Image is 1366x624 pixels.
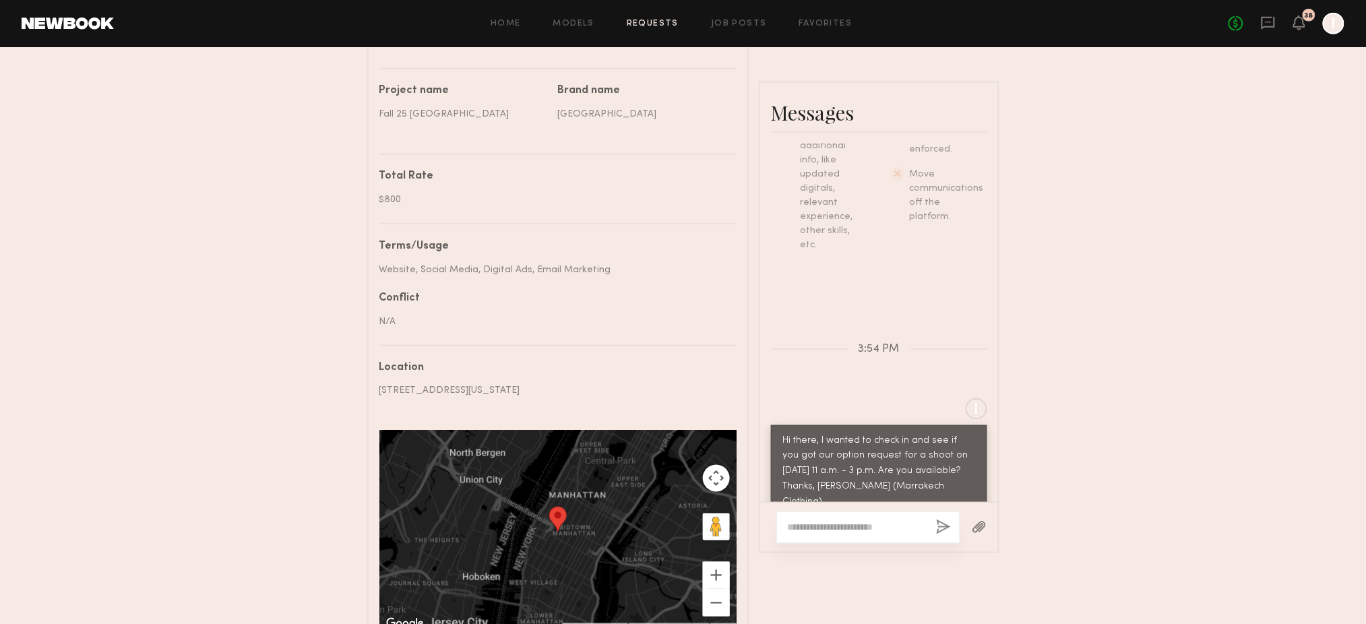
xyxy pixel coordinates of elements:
[379,315,726,329] div: N/A
[379,363,726,373] div: Location
[379,241,726,252] div: Terms/Usage
[799,20,852,28] a: Favorites
[1323,13,1344,34] a: I
[703,562,730,589] button: Zoom in
[771,99,987,126] div: Messages
[558,107,726,121] div: [GEOGRAPHIC_DATA]
[379,384,726,398] div: [STREET_ADDRESS][US_STATE]
[703,465,730,492] button: Map camera controls
[711,20,767,28] a: Job Posts
[379,86,548,96] div: Project name
[558,86,726,96] div: Brand name
[379,263,726,277] div: Website, Social Media, Digital Ads, Email Marketing
[627,20,679,28] a: Requests
[703,513,730,540] button: Drag Pegman onto the map to open Street View
[553,20,594,28] a: Models
[1305,12,1313,20] div: 38
[859,344,900,355] span: 3:54 PM
[379,293,726,304] div: Conflict
[379,193,726,207] div: $800
[910,170,984,221] span: Move communications off the platform.
[703,590,730,617] button: Zoom out
[491,20,521,28] a: Home
[379,171,726,182] div: Total Rate
[379,107,548,121] div: Fall 25 [GEOGRAPHIC_DATA]
[783,434,975,511] div: Hi there, I wanted to check in and see if you got our option request for a shoot on [DATE] 11 a.m...
[910,74,983,154] span: Expect verbal commitments to hold - only official requests can be enforced.
[801,127,853,249] span: Request additional info, like updated digitals, relevant experience, other skills, etc.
